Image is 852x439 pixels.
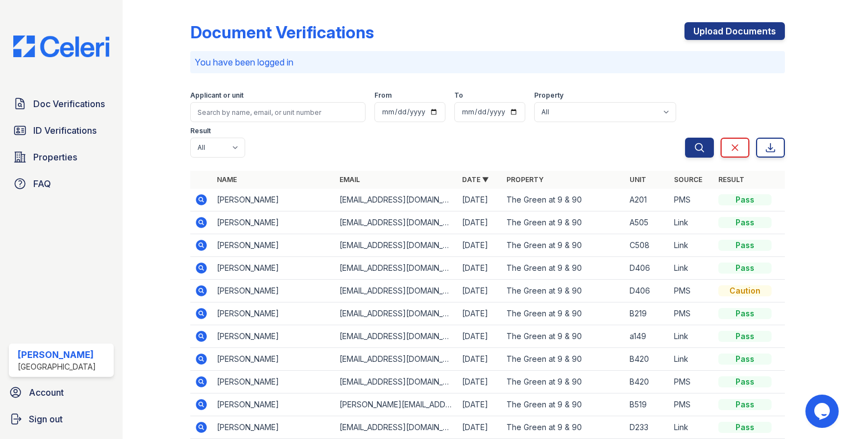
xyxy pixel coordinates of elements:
div: Pass [718,263,772,274]
td: [EMAIL_ADDRESS][DOMAIN_NAME] [335,416,458,439]
td: [PERSON_NAME] [212,211,335,234]
td: a149 [625,325,670,348]
a: Unit [630,175,646,184]
td: [PERSON_NAME] [212,189,335,211]
td: [EMAIL_ADDRESS][DOMAIN_NAME] [335,348,458,371]
td: The Green at 9 & 90 [502,325,625,348]
td: [PERSON_NAME] [212,302,335,325]
a: Doc Verifications [9,93,114,115]
td: B420 [625,348,670,371]
td: D406 [625,280,670,302]
td: [DATE] [458,280,502,302]
div: Pass [718,240,772,251]
div: Document Verifications [190,22,374,42]
a: Email [339,175,360,184]
td: PMS [670,371,714,393]
td: The Green at 9 & 90 [502,211,625,234]
td: [PERSON_NAME] [212,257,335,280]
a: Result [718,175,744,184]
p: You have been logged in [195,55,780,69]
a: Name [217,175,237,184]
td: The Green at 9 & 90 [502,189,625,211]
td: A201 [625,189,670,211]
label: To [454,91,463,100]
td: B219 [625,302,670,325]
td: Link [670,348,714,371]
td: [EMAIL_ADDRESS][DOMAIN_NAME] [335,371,458,393]
input: Search by name, email, or unit number [190,102,366,122]
td: [DATE] [458,211,502,234]
td: D233 [625,416,670,439]
td: [DATE] [458,234,502,257]
div: Caution [718,285,772,296]
a: Property [506,175,544,184]
a: Source [674,175,702,184]
span: Doc Verifications [33,97,105,110]
td: C508 [625,234,670,257]
td: PMS [670,280,714,302]
div: Pass [718,399,772,410]
a: Date ▼ [462,175,489,184]
div: [GEOGRAPHIC_DATA] [18,361,96,372]
td: [DATE] [458,416,502,439]
td: PMS [670,393,714,416]
td: Link [670,234,714,257]
span: Sign out [29,412,63,426]
span: Properties [33,150,77,164]
td: [EMAIL_ADDRESS][DOMAIN_NAME] [335,189,458,211]
div: Pass [718,354,772,365]
td: [DATE] [458,348,502,371]
td: [EMAIL_ADDRESS][DOMAIN_NAME] [335,325,458,348]
div: [PERSON_NAME] [18,348,96,361]
img: CE_Logo_Blue-a8612792a0a2168367f1c8372b55b34899dd931a85d93a1a3d3e32e68fde9ad4.png [4,36,118,57]
td: [PERSON_NAME] [212,416,335,439]
td: [EMAIL_ADDRESS][DOMAIN_NAME] [335,280,458,302]
td: [PERSON_NAME] [212,348,335,371]
label: From [374,91,392,100]
td: [DATE] [458,371,502,393]
td: A505 [625,211,670,234]
td: PMS [670,189,714,211]
div: Pass [718,331,772,342]
td: [DATE] [458,302,502,325]
span: Account [29,386,64,399]
td: PMS [670,302,714,325]
td: [PERSON_NAME] [212,371,335,393]
div: Pass [718,194,772,205]
td: The Green at 9 & 90 [502,302,625,325]
label: Result [190,127,211,135]
td: [DATE] [458,189,502,211]
a: ID Verifications [9,119,114,142]
a: FAQ [9,173,114,195]
td: The Green at 9 & 90 [502,348,625,371]
label: Applicant or unit [190,91,244,100]
span: FAQ [33,177,51,190]
td: [EMAIL_ADDRESS][DOMAIN_NAME] [335,302,458,325]
div: Pass [718,376,772,387]
td: [EMAIL_ADDRESS][DOMAIN_NAME] [335,234,458,257]
div: Pass [718,422,772,433]
div: Pass [718,308,772,319]
td: B420 [625,371,670,393]
span: ID Verifications [33,124,97,137]
a: Account [4,381,118,403]
td: [DATE] [458,393,502,416]
td: The Green at 9 & 90 [502,234,625,257]
td: The Green at 9 & 90 [502,371,625,393]
td: The Green at 9 & 90 [502,257,625,280]
td: The Green at 9 & 90 [502,393,625,416]
label: Property [534,91,564,100]
td: [PERSON_NAME] [212,234,335,257]
td: [PERSON_NAME] [212,393,335,416]
td: Link [670,211,714,234]
td: B519 [625,393,670,416]
iframe: chat widget [805,395,841,428]
div: Pass [718,217,772,228]
td: Link [670,257,714,280]
td: Link [670,325,714,348]
a: Sign out [4,408,118,430]
td: The Green at 9 & 90 [502,280,625,302]
td: [PERSON_NAME][EMAIL_ADDRESS][DOMAIN_NAME] [335,393,458,416]
td: [EMAIL_ADDRESS][DOMAIN_NAME] [335,257,458,280]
